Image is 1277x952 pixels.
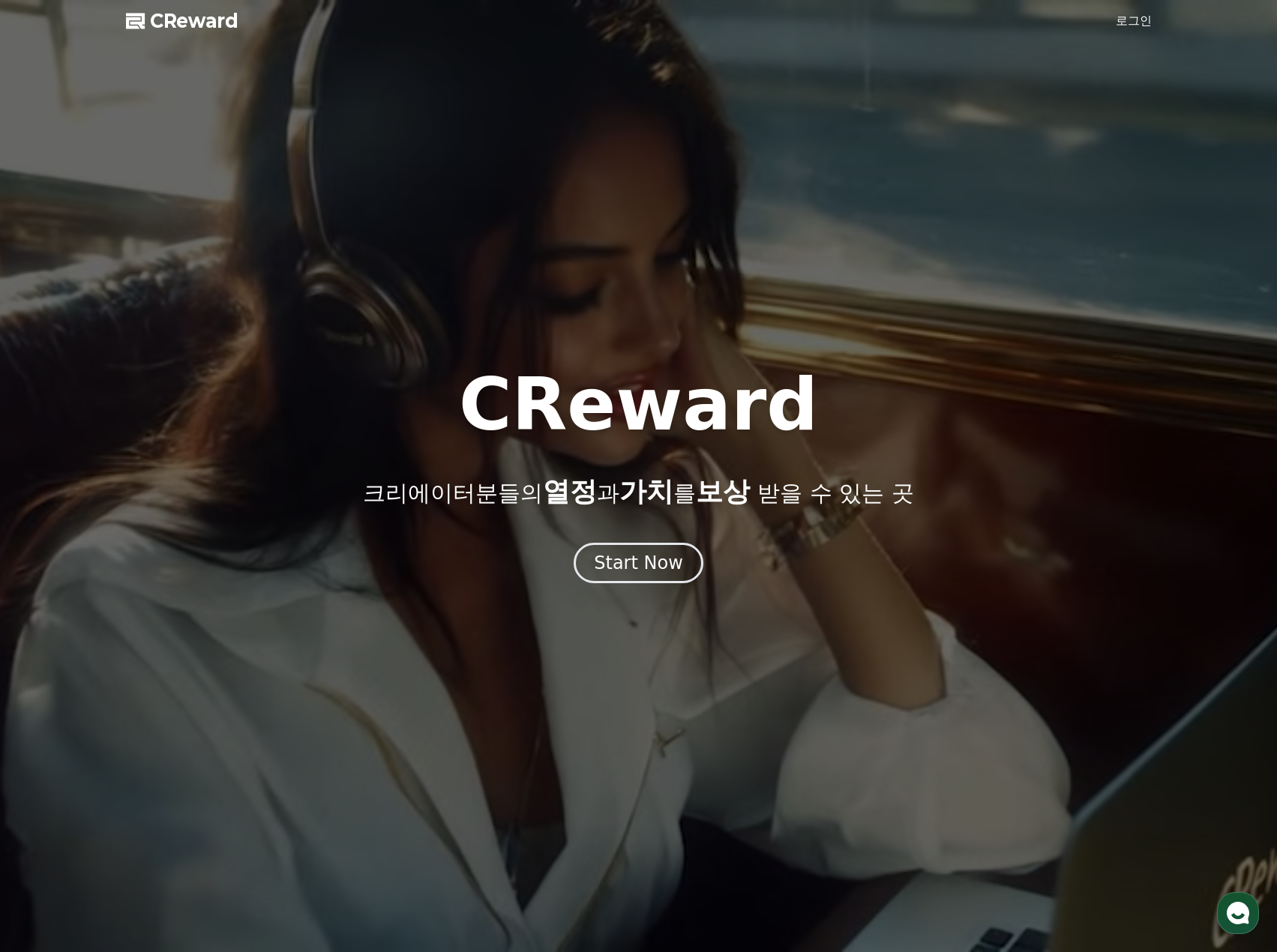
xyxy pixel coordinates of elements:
a: 설정 [193,475,288,513]
span: 열정 [543,476,597,507]
a: 로그인 [1116,12,1152,30]
a: 대화 [99,475,193,513]
span: 보상 [696,476,750,507]
a: 홈 [4,475,99,513]
a: Start Now [574,558,703,572]
span: 가치 [619,476,673,507]
span: 대화 [137,498,155,510]
h1: CReward [459,369,818,441]
div: Start Now [594,551,683,575]
button: Start Now [574,543,703,583]
span: 설정 [232,498,250,510]
span: CReward [150,9,238,33]
a: CReward [126,9,238,33]
p: 크리에이터분들의 과 를 받을 수 있는 곳 [363,477,913,507]
span: 홈 [47,498,56,510]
